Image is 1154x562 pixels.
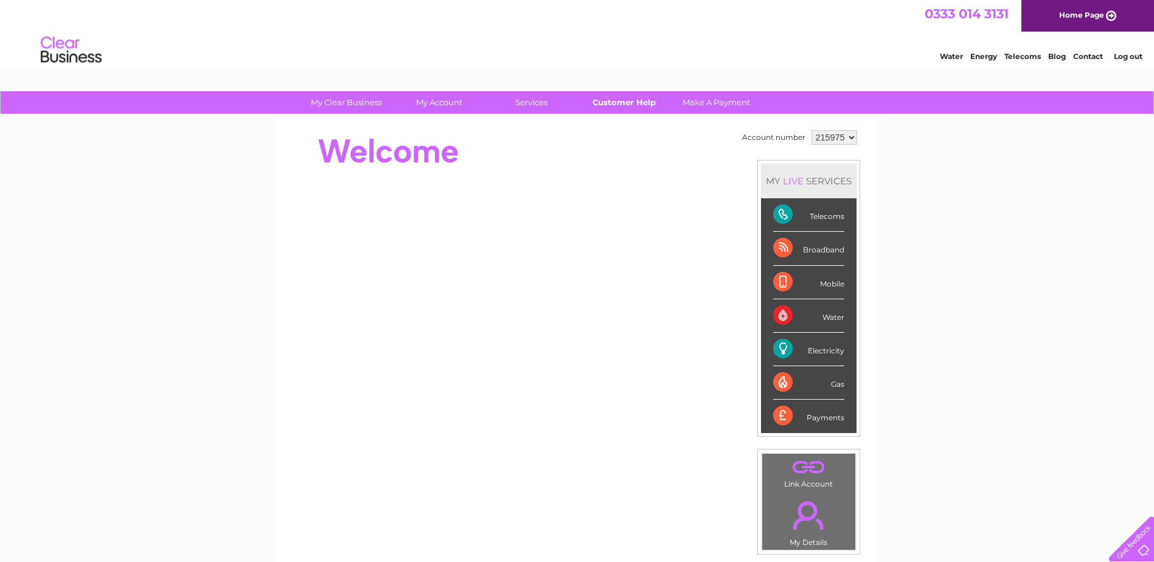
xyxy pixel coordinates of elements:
div: Telecoms [773,198,844,232]
td: Link Account [762,453,856,491]
td: My Details [762,491,856,550]
a: Telecoms [1004,52,1041,61]
div: MY SERVICES [761,164,857,198]
a: Contact [1073,52,1103,61]
a: Energy [970,52,997,61]
div: Broadband [773,232,844,265]
a: Log out [1114,52,1142,61]
img: logo.png [40,32,102,69]
a: My Account [389,91,489,114]
div: Clear Business is a trading name of Verastar Limited (registered in [GEOGRAPHIC_DATA] No. 3667643... [290,7,865,59]
div: Gas [773,366,844,400]
div: Mobile [773,266,844,299]
td: Account number [739,127,808,148]
div: Electricity [773,333,844,366]
a: . [765,457,852,478]
div: Payments [773,400,844,432]
a: Blog [1048,52,1066,61]
a: Make A Payment [666,91,766,114]
a: 0333 014 3131 [925,6,1009,21]
a: My Clear Business [296,91,397,114]
a: . [765,494,852,536]
div: LIVE [780,175,806,187]
a: Customer Help [574,91,674,114]
a: Services [481,91,582,114]
a: Water [940,52,963,61]
div: Water [773,299,844,333]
